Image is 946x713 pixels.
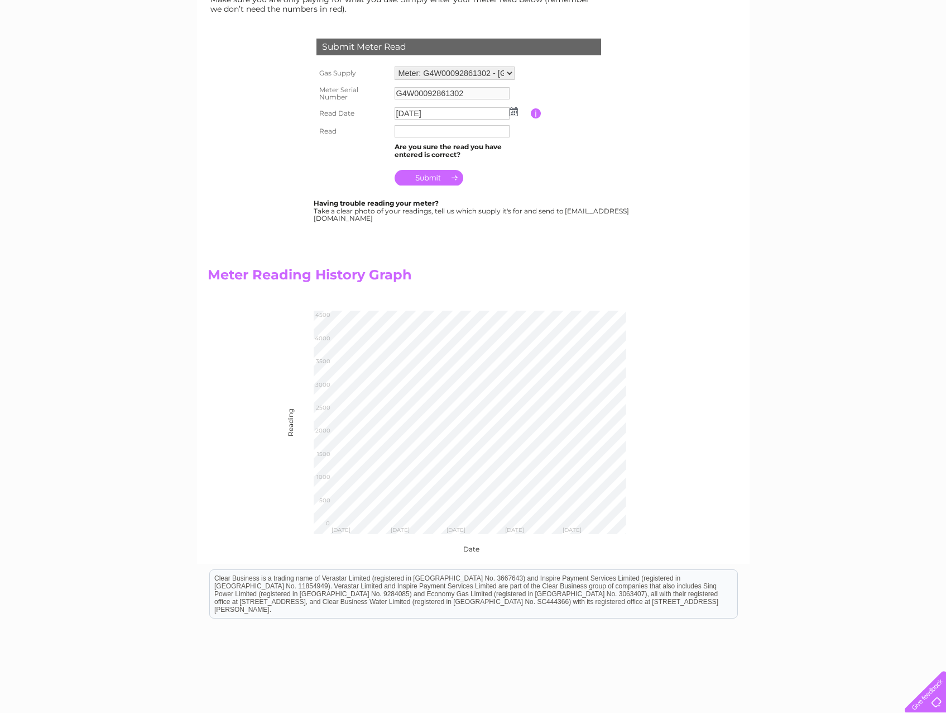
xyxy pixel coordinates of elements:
[210,6,737,54] div: Clear Business is a trading name of Verastar Limited (registered in [GEOGRAPHIC_DATA] No. 3667643...
[809,47,842,56] a: Telecoms
[510,107,518,116] img: ...
[872,47,899,56] a: Contact
[314,104,392,122] th: Read Date
[531,108,541,118] input: Information
[909,47,935,56] a: Log out
[395,170,463,186] input: Submit
[392,140,531,161] td: Are you sure the read you have entered is correct?
[314,199,439,207] b: Having trouble reading your meter?
[286,427,294,436] div: Reading
[750,47,771,56] a: Water
[736,6,813,20] a: 0333 014 3131
[849,47,865,56] a: Blog
[314,122,392,140] th: Read
[208,267,598,288] h2: Meter Reading History Graph
[314,64,392,83] th: Gas Supply
[314,199,631,222] div: Take a clear photo of your readings, tell us which supply it's for and send to [EMAIL_ADDRESS][DO...
[316,39,601,55] div: Submit Meter Read
[33,29,90,63] img: logo.png
[286,534,598,553] div: Date
[314,83,392,105] th: Meter Serial Number
[777,47,802,56] a: Energy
